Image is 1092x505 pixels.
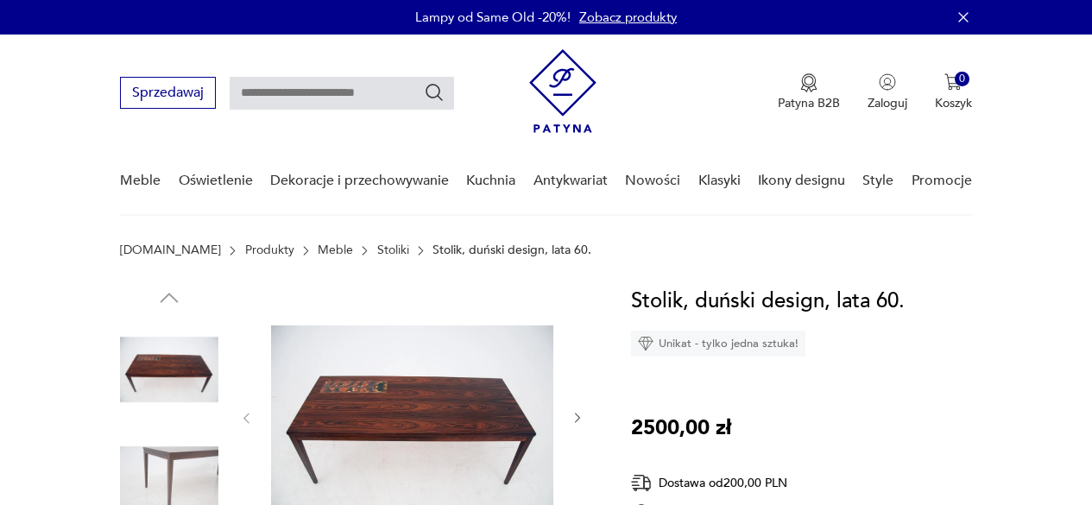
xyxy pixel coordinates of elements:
[935,95,972,111] p: Koszyk
[424,82,445,103] button: Szukaj
[625,148,680,214] a: Nowości
[631,472,838,494] div: Dostawa od 200,00 PLN
[120,88,216,100] a: Sprzedawaj
[778,73,840,111] a: Ikona medaluPatyna B2B
[270,148,449,214] a: Dekoracje i przechowywanie
[879,73,896,91] img: Ikonka użytkownika
[432,243,591,257] p: Stolik, duński design, lata 60.
[120,148,161,214] a: Meble
[778,73,840,111] button: Patyna B2B
[800,73,817,92] img: Ikona medalu
[868,73,907,111] button: Zaloguj
[466,148,515,214] a: Kuchnia
[631,331,805,357] div: Unikat - tylko jedna sztuka!
[318,243,353,257] a: Meble
[944,73,962,91] img: Ikona koszyka
[758,148,845,214] a: Ikony designu
[631,285,905,318] h1: Stolik, duński design, lata 60.
[245,243,294,257] a: Produkty
[698,148,741,214] a: Klasyki
[579,9,677,26] a: Zobacz produkty
[415,9,571,26] p: Lampy od Same Old -20%!
[533,148,608,214] a: Antykwariat
[955,72,969,86] div: 0
[868,95,907,111] p: Zaloguj
[529,49,596,133] img: Patyna - sklep z meblami i dekoracjami vintage
[935,73,972,111] button: 0Koszyk
[377,243,409,257] a: Stoliki
[179,148,253,214] a: Oświetlenie
[638,336,653,351] img: Ikona diamentu
[862,148,893,214] a: Style
[631,412,731,445] p: 2500,00 zł
[120,243,221,257] a: [DOMAIN_NAME]
[912,148,972,214] a: Promocje
[778,95,840,111] p: Patyna B2B
[120,77,216,109] button: Sprzedawaj
[631,472,652,494] img: Ikona dostawy
[120,319,218,418] img: Zdjęcie produktu Stolik, duński design, lata 60.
